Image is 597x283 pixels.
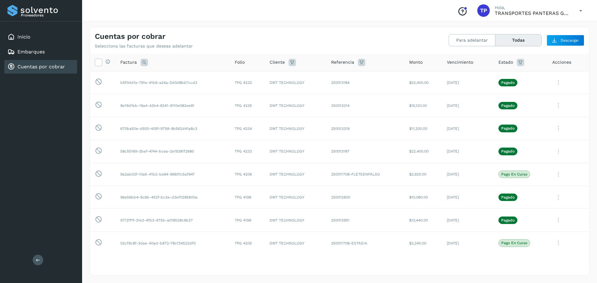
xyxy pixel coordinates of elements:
td: 250011708-ESTADIA [326,232,404,255]
span: Referencia [331,59,354,66]
td: DMT TECHNOLOGY [265,232,326,255]
td: [DATE] [442,94,493,117]
p: Pagado [501,103,515,108]
button: Descargar [547,35,584,46]
td: 8e19d1bb-19a4-43b4-8341-9110e082ee91 [115,94,230,117]
td: 250013187 [326,140,404,163]
a: Inicio [17,34,30,40]
td: DMT TECHNOLOGY [265,94,326,117]
td: TPG 4232 [230,71,265,94]
td: 250012830 [326,186,404,209]
td: DMT TECHNOLOGY [265,163,326,186]
div: Inicio [4,30,77,44]
td: TPG 4198 [230,186,265,209]
p: Pagado [501,218,515,222]
td: 250013184 [326,71,404,94]
div: Embarques [4,45,77,59]
td: $15,120.00 [404,94,442,117]
td: 250013214 [326,94,404,117]
td: TPG 4205 [230,232,265,255]
td: TPG 4235 [230,94,265,117]
td: $22,400.00 [404,140,442,163]
td: [DATE] [442,140,493,163]
p: Proveedores [21,13,75,17]
td: 96e56bb4-9c6b-452f-bc2e-d3ef0285600a [115,186,230,209]
td: b5f0dd1e-791e-41b6-a24a-5d0d8bb7ccd3 [115,71,230,94]
td: $13,440.00 [404,209,442,232]
td: [DATE] [442,71,493,94]
td: DMT TECHNOLOGY [265,71,326,94]
p: Pago en curso [501,241,527,245]
td: DMT TECHNOLOGY [265,117,326,140]
td: $11,200.00 [404,117,442,140]
p: Selecciona las facturas que deseas adelantar [95,43,193,49]
td: TPG 4234 [230,117,265,140]
span: Folio [235,59,245,66]
td: [DATE] [442,163,493,186]
p: Pagado [501,80,515,85]
td: 9a2ab03f-10a5-41b2-be94-99601c5af947 [115,163,230,186]
td: $3,920.00 [404,163,442,186]
span: Vencimiento [447,59,473,66]
td: $10,080.00 [404,186,442,209]
span: Cliente [270,59,285,66]
td: [DATE] [442,232,493,255]
td: DMT TECHNOLOGY [265,140,326,163]
td: 5f72ff1f-31e3-4fb3-975b-a018528c9b27 [115,209,230,232]
td: DMT TECHNOLOGY [265,186,326,209]
td: TPG 4199 [230,209,265,232]
p: Hola, [495,5,569,10]
span: Monto [409,59,423,66]
td: TPG 4206 [230,163,265,186]
td: 670ba50e-d930-405f-9758-9b562d41a8c3 [115,117,230,140]
div: Cuentas por cobrar [4,60,77,74]
p: Pagado [501,126,515,130]
td: 58c55169-3bef-4744-bcea-2e19381f2680 [115,140,230,163]
span: Descargar [561,38,579,43]
p: Pagado [501,149,515,153]
td: [DATE] [442,186,493,209]
a: Cuentas por cobrar [17,64,65,70]
td: $22,400.00 [404,71,442,94]
td: 250013319 [326,117,404,140]
span: Acciones [552,59,571,66]
p: TRANSPORTES PANTERAS GAPO S.A. DE C.V. [495,10,569,16]
h4: Cuentas por cobrar [95,32,165,41]
td: DMT TECHNOLOGY [265,209,326,232]
span: Factura [120,59,137,66]
button: Todas [495,34,541,46]
td: 02cf9c8f-3dae-40ad-b872-78cf34522df0 [115,232,230,255]
td: TPG 4233 [230,140,265,163]
td: 250012951 [326,209,404,232]
a: Embarques [17,49,45,55]
td: $2,240.00 [404,232,442,255]
span: Estado [498,59,513,66]
td: [DATE] [442,117,493,140]
td: 250011708-FLETEENFALSO [326,163,404,186]
button: Para adelantar [449,34,495,46]
td: [DATE] [442,209,493,232]
p: Pagado [501,195,515,199]
p: Pago en curso [501,172,527,176]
